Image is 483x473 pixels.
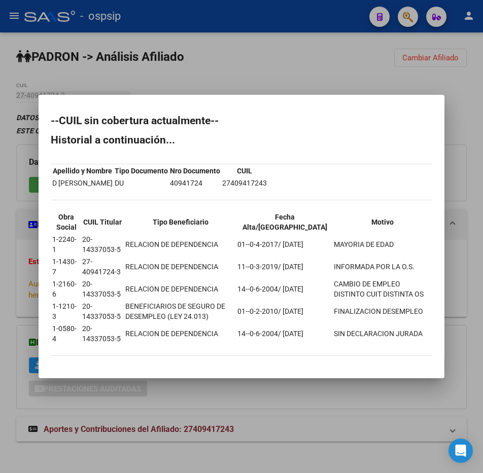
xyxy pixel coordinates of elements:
th: Tipo Documento [114,165,168,176]
td: 40941724 [169,177,221,189]
th: Nro Documento [169,165,221,176]
td: 20-14337053-5 [82,278,123,300]
td: RELACION DE DEPENDENCIA [125,323,236,344]
td: FINALIZACION DESEMPLEO [333,301,431,322]
td: 1-2240-1 [52,234,81,255]
td: 01--0-2-2010/ [DATE] [237,301,332,322]
td: 14--0-6-2004/ [DATE] [237,278,332,300]
td: RELACION DE DEPENDENCIA [125,234,236,255]
td: 14--0-6-2004/ [DATE] [237,323,332,344]
td: RELACION DE DEPENDENCIA [125,256,236,277]
th: Apellido y Nombre [52,165,113,176]
td: DU [114,177,168,189]
td: MAYORIA DE EDAD [333,234,431,255]
th: Tipo Beneficiario [125,211,236,233]
th: Obra Social [52,211,81,233]
td: 1-2160-6 [52,278,81,300]
td: 1-0580-4 [52,323,81,344]
td: 20-14337053-5 [82,301,123,322]
td: RELACION DE DEPENDENCIA [125,278,236,300]
td: 27-40941724-3 [82,256,123,277]
td: 20-14337053-5 [82,323,123,344]
th: Fecha Alta/[GEOGRAPHIC_DATA] [237,211,332,233]
td: CAMBIO DE EMPLEO DISTINTO CUIT DISTINTA OS [333,278,431,300]
th: Motivo [333,211,431,233]
h2: --CUIL sin cobertura actualmente-- [51,116,432,126]
th: CUIL Titular [82,211,123,233]
td: D [PERSON_NAME] [52,177,113,189]
h2: Historial a continuación... [51,135,432,145]
td: INFORMADA POR LA O.S. [333,256,431,277]
td: 1-1210-3 [52,301,81,322]
td: 27409417243 [222,177,267,189]
div: Open Intercom Messenger [448,439,473,463]
td: 20-14337053-5 [82,234,123,255]
td: 01--0-4-2017/ [DATE] [237,234,332,255]
th: CUIL [222,165,267,176]
td: BENEFICIARIOS DE SEGURO DE DESEMPLEO (LEY 24.013) [125,301,236,322]
td: 1-1430-7 [52,256,81,277]
td: SIN DECLARACION JURADA [333,323,431,344]
td: 11--0-3-2019/ [DATE] [237,256,332,277]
